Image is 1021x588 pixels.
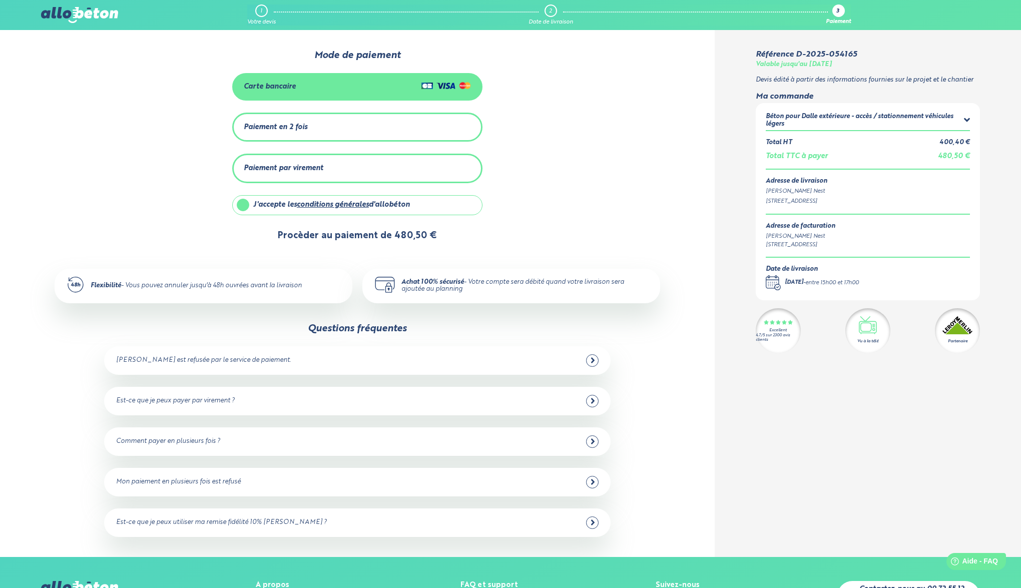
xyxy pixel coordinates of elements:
[836,9,839,15] div: 3
[756,333,801,342] div: 4.7/5 sur 2300 avis clients
[826,5,851,26] a: 3 Paiement
[785,279,859,287] div: -
[308,323,407,334] div: Questions fréquentes
[766,152,828,161] div: Total TTC à payer
[756,77,980,84] p: Devis édité à partir des informations fournies sur le projet et le chantier
[766,113,970,130] summary: Béton pour Dalle extérieure - accès / stationnement véhicules légers
[116,519,327,526] div: Est-ce que je peux utiliser ma remise fidélité 10% [PERSON_NAME] ?
[826,19,851,26] div: Paiement
[116,478,241,486] div: Mon paiement en plusieurs fois est refusé
[529,5,573,26] a: 2 Date de livraison
[401,279,464,285] strong: Achat 100% sécurisé
[805,279,859,287] div: entre 15h00 et 17h00
[766,232,835,241] div: [PERSON_NAME] Nest
[529,19,573,26] div: Date de livraison
[244,123,307,132] div: Paiement en 2 fois
[769,328,787,333] div: Excellent
[116,357,291,364] div: [PERSON_NAME] est refusée par le service de paiement.
[939,139,970,147] div: 400,40 €
[766,197,970,206] div: [STREET_ADDRESS]
[41,7,118,23] img: allobéton
[244,83,296,91] div: Carte bancaire
[244,164,323,173] div: Paiement par virement
[756,50,857,59] div: Référence D-2025-054165
[766,187,970,196] div: [PERSON_NAME] Nest
[549,8,552,15] div: 2
[766,223,835,230] div: Adresse de facturation
[91,282,302,290] div: - Vous pouvez annuler jusqu'à 48h ouvrées avant la livraison
[948,338,967,344] div: Partenaire
[168,50,548,61] div: Mode de paiement
[247,5,276,26] a: 1 Votre devis
[116,438,220,445] div: Comment payer en plusieurs fois ?
[260,8,262,15] div: 1
[785,279,803,287] div: [DATE]
[401,279,648,293] div: - Votre compte sera débité quand votre livraison sera ajoutée au planning
[297,201,369,208] a: conditions générales
[766,241,835,249] div: [STREET_ADDRESS]
[91,282,121,289] strong: Flexibilité
[932,549,1010,577] iframe: Help widget launcher
[938,153,970,160] span: 480,50 €
[766,266,859,273] div: Date de livraison
[116,397,235,405] div: Est-ce que je peux payer par virement ?
[766,178,970,185] div: Adresse de livraison
[766,113,964,128] div: Béton pour Dalle extérieure - accès / stationnement véhicules légers
[756,92,980,101] div: Ma commande
[857,338,878,344] div: Vu à la télé
[247,19,276,26] div: Votre devis
[253,201,410,209] div: J'accepte les d'allobéton
[756,61,832,69] div: Valable jusqu'au [DATE]
[421,80,471,92] img: Cartes de crédit
[766,139,792,147] div: Total HT
[268,223,447,249] button: Procèder au paiement de 480,50 €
